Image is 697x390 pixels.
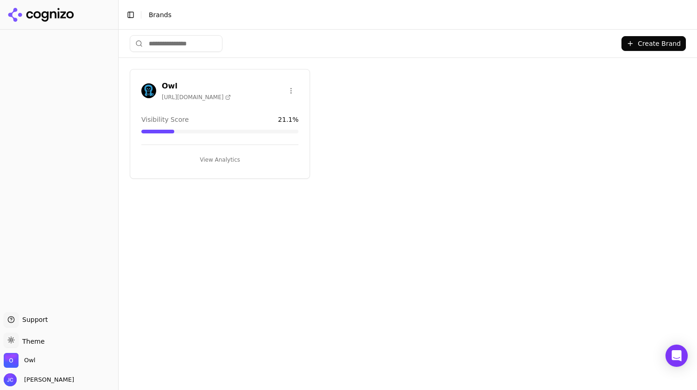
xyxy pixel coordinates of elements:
span: [PERSON_NAME] [20,376,74,384]
span: 21.1 % [278,115,298,124]
h3: Owl [162,81,231,92]
span: Brands [149,11,171,19]
button: View Analytics [141,152,298,167]
span: [URL][DOMAIN_NAME] [162,94,231,101]
nav: breadcrumb [149,10,671,19]
button: Create Brand [621,36,686,51]
span: Support [19,315,48,324]
button: Open organization switcher [4,353,35,368]
span: Theme [19,338,44,345]
img: Owl [141,83,156,98]
img: Jeff Clemishaw [4,373,17,386]
img: Owl [4,353,19,368]
div: Open Intercom Messenger [665,345,688,367]
button: Open user button [4,373,74,386]
span: Visibility Score [141,115,189,124]
span: Owl [24,356,35,365]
